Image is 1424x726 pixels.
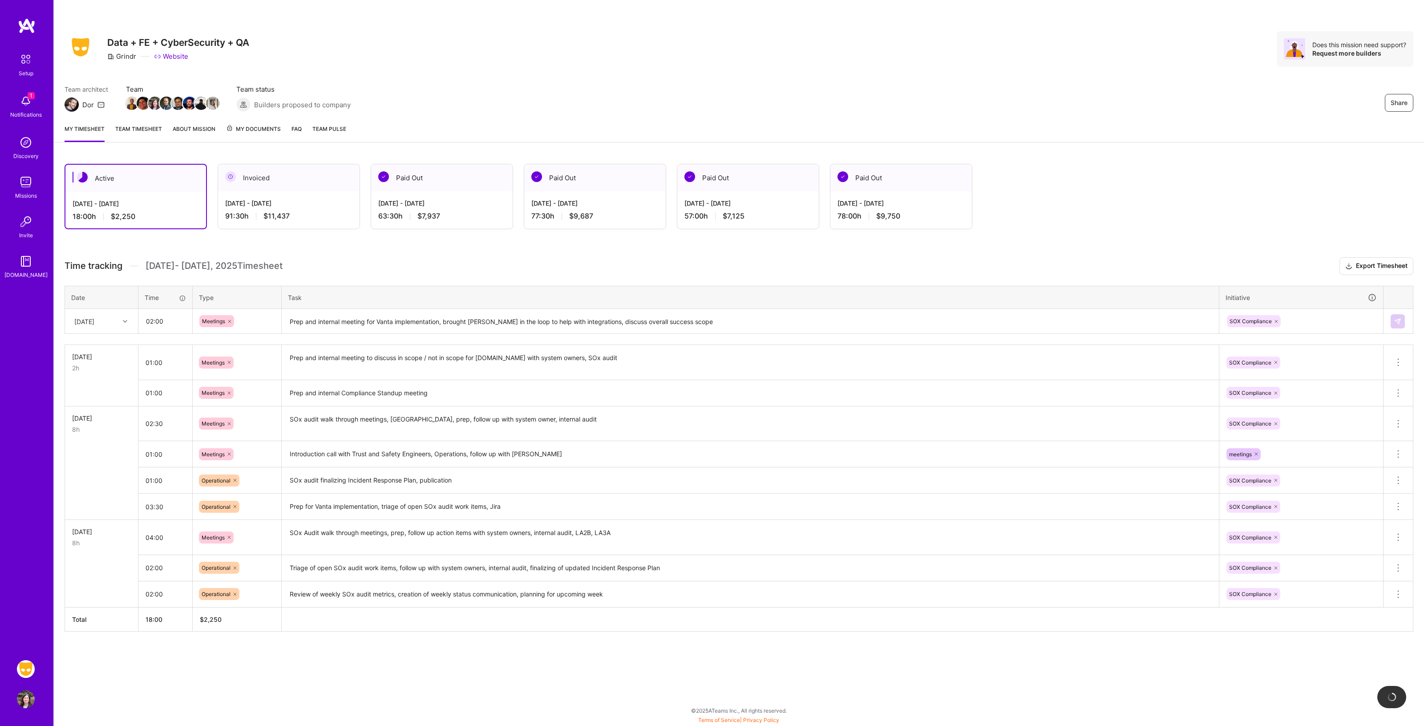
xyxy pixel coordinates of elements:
[137,97,150,110] img: Team Member Avatar
[194,97,208,110] img: Team Member Avatar
[1388,693,1396,702] img: loading
[677,164,819,191] div: Paid Out
[569,211,593,221] span: $9,687
[195,96,207,111] a: Team Member Avatar
[126,85,218,94] span: Team
[283,521,1218,554] textarea: SOx Audit walk through meetings, prep, follow up action items with system owners, internal audit,...
[17,660,35,678] img: Grindr: Data + FE + CyberSecurity + QA
[65,286,138,309] th: Date
[138,526,192,549] input: HH:MM
[202,359,225,366] span: Meetings
[65,260,122,272] span: Time tracking
[254,100,351,110] span: Builders proposed to company
[1229,451,1252,458] span: meetings
[283,468,1218,493] textarea: SOx audit finalizing Incident Response Plan, publication
[202,503,231,510] span: Operational
[1229,503,1271,510] span: SOX Compliance
[1229,564,1271,571] span: SOX Compliance
[15,660,37,678] a: Grindr: Data + FE + CyberSecurity + QA
[202,534,225,541] span: Meetings
[1345,262,1352,271] i: icon Download
[160,97,173,110] img: Team Member Avatar
[743,717,779,723] a: Privacy Policy
[72,538,131,548] div: 8h
[77,172,88,183] img: Active
[417,211,440,221] span: $7,937
[698,717,740,723] a: Terms of Service
[283,442,1218,466] textarea: Introduction call with Trust and Safety Engineers, Operations, follow up with [PERSON_NAME]
[138,351,192,374] input: HH:MM
[531,211,659,221] div: 77:30 h
[1391,314,1406,329] div: null
[371,164,513,191] div: Paid Out
[1339,257,1413,275] button: Export Timesheet
[17,134,35,151] img: discovery
[378,199,506,208] div: [DATE] - [DATE]
[149,96,161,111] a: Team Member Avatar
[173,124,215,142] a: About Mission
[138,582,192,606] input: HH:MM
[17,213,35,231] img: Invite
[531,199,659,208] div: [DATE] - [DATE]
[17,252,35,270] img: guide book
[531,171,542,182] img: Paid Out
[1312,41,1406,49] div: Does this mission need support?
[65,85,108,94] span: Team architect
[115,124,162,142] a: Team timesheet
[282,286,1219,309] th: Task
[226,124,281,134] span: My Documents
[72,414,131,423] div: [DATE]
[10,110,42,119] div: Notifications
[73,199,199,208] div: [DATE] - [DATE]
[684,211,812,221] div: 57:00 h
[1229,420,1271,427] span: SOX Compliance
[15,191,37,200] div: Missions
[172,96,184,111] a: Team Member Avatar
[125,97,138,110] img: Team Member Avatar
[15,690,37,708] a: User Avatar
[876,211,900,221] span: $9,750
[107,37,249,48] h3: Data + FE + CyberSecurity + QA
[184,96,195,111] a: Team Member Avatar
[19,231,33,240] div: Invite
[65,124,105,142] a: My timesheet
[123,319,127,324] i: icon Chevron
[378,211,506,221] div: 63:30 h
[138,495,192,519] input: HH:MM
[312,126,346,132] span: Team Pulse
[72,527,131,536] div: [DATE]
[65,607,138,631] th: Total
[202,420,225,427] span: Meetings
[97,101,105,108] i: icon Mail
[65,165,206,192] div: Active
[183,97,196,110] img: Team Member Avatar
[225,211,352,221] div: 91:30 h
[1284,38,1305,60] img: Avatar
[283,582,1218,607] textarea: Review of weekly SOx audit metrics, creation of weekly status communication, planning for upcomin...
[226,124,281,142] a: My Documents
[82,100,94,110] div: Dor
[202,451,225,458] span: Meetings
[283,346,1218,379] textarea: Prep and internal meeting to discuss in scope / not in scope for [DOMAIN_NAME] with system owners...
[72,363,131,373] div: 2h
[17,92,35,110] img: bell
[19,69,33,78] div: Setup
[1226,292,1377,303] div: Initiative
[291,124,302,142] a: FAQ
[145,293,186,302] div: Time
[225,171,236,182] img: Invoiced
[138,556,192,580] input: HH:MM
[193,286,282,309] th: Type
[218,164,360,191] div: Invoiced
[138,412,192,435] input: HH:MM
[283,381,1218,406] textarea: Prep and internal Compliance Standup meeting
[146,260,283,272] span: [DATE] - [DATE] , 2025 Timesheet
[283,495,1218,519] textarea: Prep for Vanta implementation, triage of open SOx audit work items, Jira
[107,52,136,61] div: Grindr
[1394,318,1401,325] img: Submit
[283,310,1218,333] textarea: Prep and internal meeting for Vanta implementation, brought [PERSON_NAME] in the loop to help wit...
[1229,389,1271,396] span: SOX Compliance
[13,151,39,161] div: Discovery
[202,564,231,571] span: Operational
[723,211,744,221] span: $7,125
